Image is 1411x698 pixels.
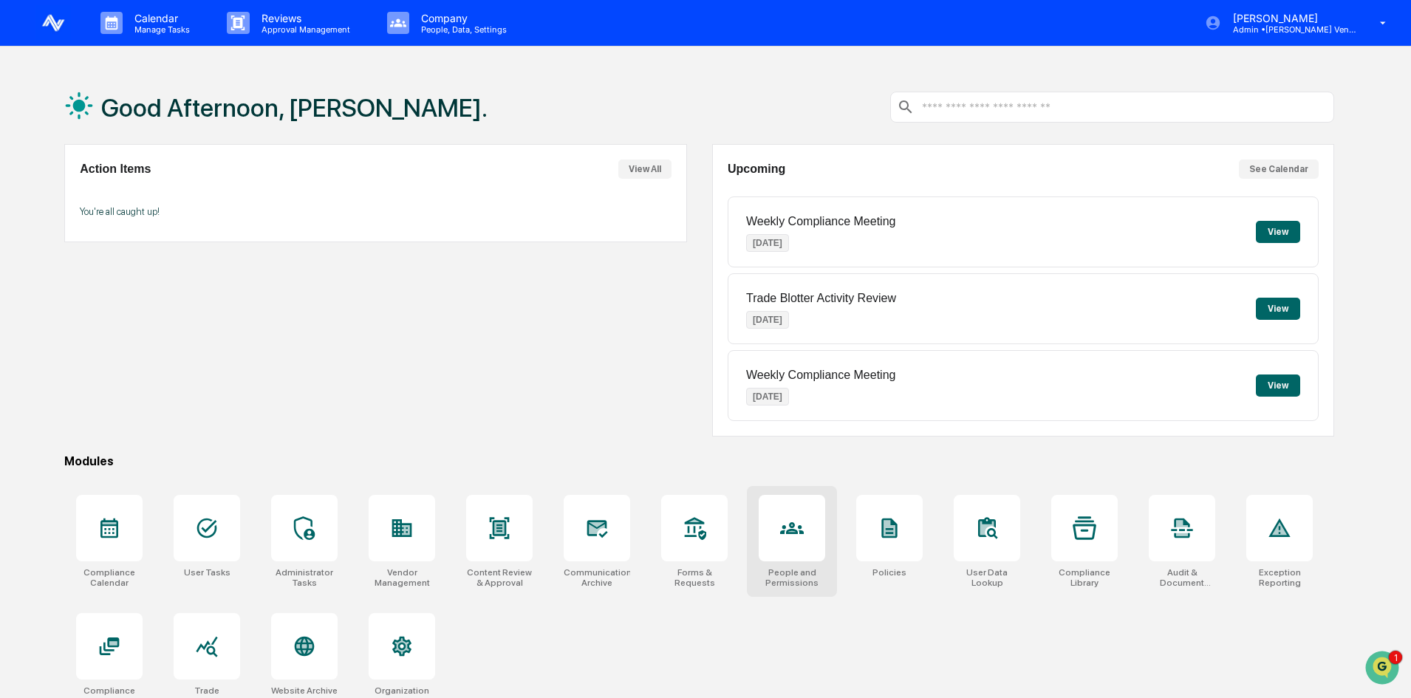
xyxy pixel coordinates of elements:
[104,366,179,377] a: Powered byPylon
[618,160,672,179] button: View All
[15,304,27,315] div: 🖐️
[131,201,194,213] span: 2 minutes ago
[30,202,41,213] img: 1746055101610-c473b297-6a78-478c-a979-82029cc54cd1
[250,12,358,24] p: Reviews
[9,296,101,323] a: 🖐️Preclearance
[1149,567,1215,588] div: Audit & Document Logs
[759,567,825,588] div: People and Permissions
[466,567,533,588] div: Content Review & Approval
[369,567,435,588] div: Vendor Management
[15,227,38,250] img: Jessica Watanapun
[15,164,99,176] div: Past conversations
[107,304,119,315] div: 🗄️
[15,31,269,55] p: How can we help?
[15,187,38,211] img: Jack Rasmussen
[564,567,630,588] div: Communications Archive
[746,292,896,305] p: Trade Blotter Activity Review
[271,567,338,588] div: Administrator Tasks
[1364,649,1404,689] iframe: Open customer support
[746,369,895,382] p: Weekly Compliance Meeting
[80,162,151,176] h2: Action Items
[954,567,1020,588] div: User Data Lookup
[746,311,789,329] p: [DATE]
[123,12,197,24] p: Calendar
[76,567,143,588] div: Compliance Calendar
[184,567,230,578] div: User Tasks
[271,685,338,696] div: Website Archive
[9,324,99,351] a: 🔎Data Lookup
[746,234,789,252] p: [DATE]
[46,241,120,253] span: [PERSON_NAME]
[30,330,93,345] span: Data Lookup
[1256,221,1300,243] button: View
[35,5,71,41] img: logo
[64,454,1334,468] div: Modules
[80,206,671,217] p: You're all caught up!
[123,24,197,35] p: Manage Tasks
[661,567,728,588] div: Forms & Requests
[1239,160,1319,179] button: See Calendar
[30,302,95,317] span: Preclearance
[101,296,189,323] a: 🗄️Attestations
[66,128,203,140] div: We're available if you need us!
[1246,567,1313,588] div: Exception Reporting
[123,201,128,213] span: •
[746,215,895,228] p: Weekly Compliance Meeting
[409,24,514,35] p: People, Data, Settings
[872,567,906,578] div: Policies
[728,162,785,176] h2: Upcoming
[15,332,27,343] div: 🔎
[31,113,58,140] img: 8933085812038_c878075ebb4cc5468115_72.jpg
[409,12,514,24] p: Company
[131,241,161,253] span: [DATE]
[1256,374,1300,397] button: View
[15,113,41,140] img: 1746055101610-c473b297-6a78-478c-a979-82029cc54cd1
[1256,298,1300,320] button: View
[229,161,269,179] button: See all
[123,241,128,253] span: •
[250,24,358,35] p: Approval Management
[746,388,789,406] p: [DATE]
[1051,567,1118,588] div: Compliance Library
[147,366,179,377] span: Pylon
[1221,24,1359,35] p: Admin • [PERSON_NAME] Ventures
[1221,12,1359,24] p: [PERSON_NAME]
[66,113,242,128] div: Start new chat
[101,93,488,123] h1: Good Afternoon, [PERSON_NAME].
[251,117,269,135] button: Start new chat
[46,201,120,213] span: [PERSON_NAME]
[122,302,183,317] span: Attestations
